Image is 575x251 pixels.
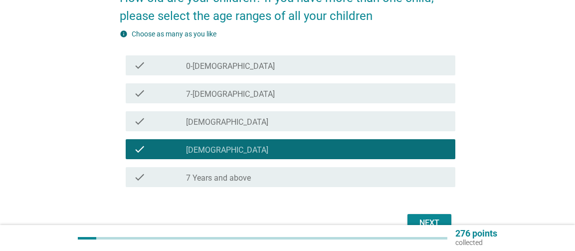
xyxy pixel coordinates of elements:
[186,61,275,71] label: 0-[DEMOGRAPHIC_DATA]
[455,238,497,247] p: collected
[407,214,451,232] button: Next
[186,145,268,155] label: [DEMOGRAPHIC_DATA]
[186,117,268,127] label: [DEMOGRAPHIC_DATA]
[415,217,443,229] div: Next
[455,229,497,238] p: 276 points
[134,59,146,71] i: check
[134,171,146,183] i: check
[120,30,128,38] i: info
[134,143,146,155] i: check
[134,115,146,127] i: check
[186,89,275,99] label: 7-[DEMOGRAPHIC_DATA]
[186,173,251,183] label: 7 Years and above
[134,87,146,99] i: check
[132,30,216,38] label: Choose as many as you like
